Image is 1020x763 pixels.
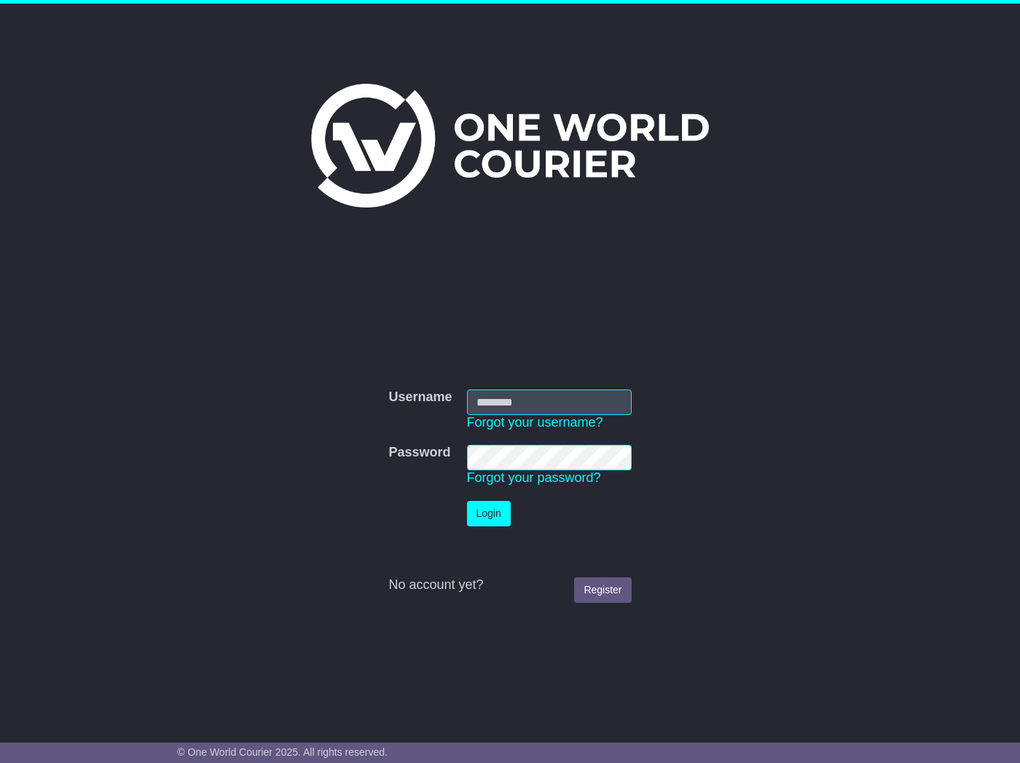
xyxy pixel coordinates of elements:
label: Password [388,445,450,461]
a: Forgot your password? [467,470,601,485]
img: One World [311,84,709,207]
label: Username [388,390,452,406]
a: Register [574,577,631,603]
div: No account yet? [388,577,631,593]
a: Forgot your username? [467,415,603,430]
button: Login [467,501,511,526]
span: © One World Courier 2025. All rights reserved. [177,746,388,758]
